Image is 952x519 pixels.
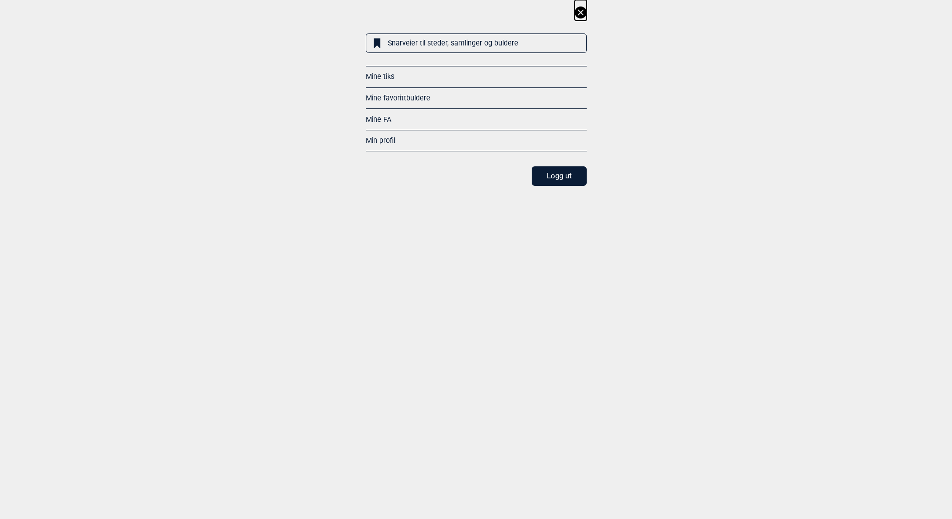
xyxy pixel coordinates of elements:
a: Mine tiks [366,72,394,80]
a: Snarveier til steder, samlinger og buldere [366,33,587,53]
a: Mine favorittbuldere [366,94,430,102]
a: Mine FA [366,115,391,123]
a: Min profil [366,136,395,144]
button: Logg ut [532,166,587,186]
